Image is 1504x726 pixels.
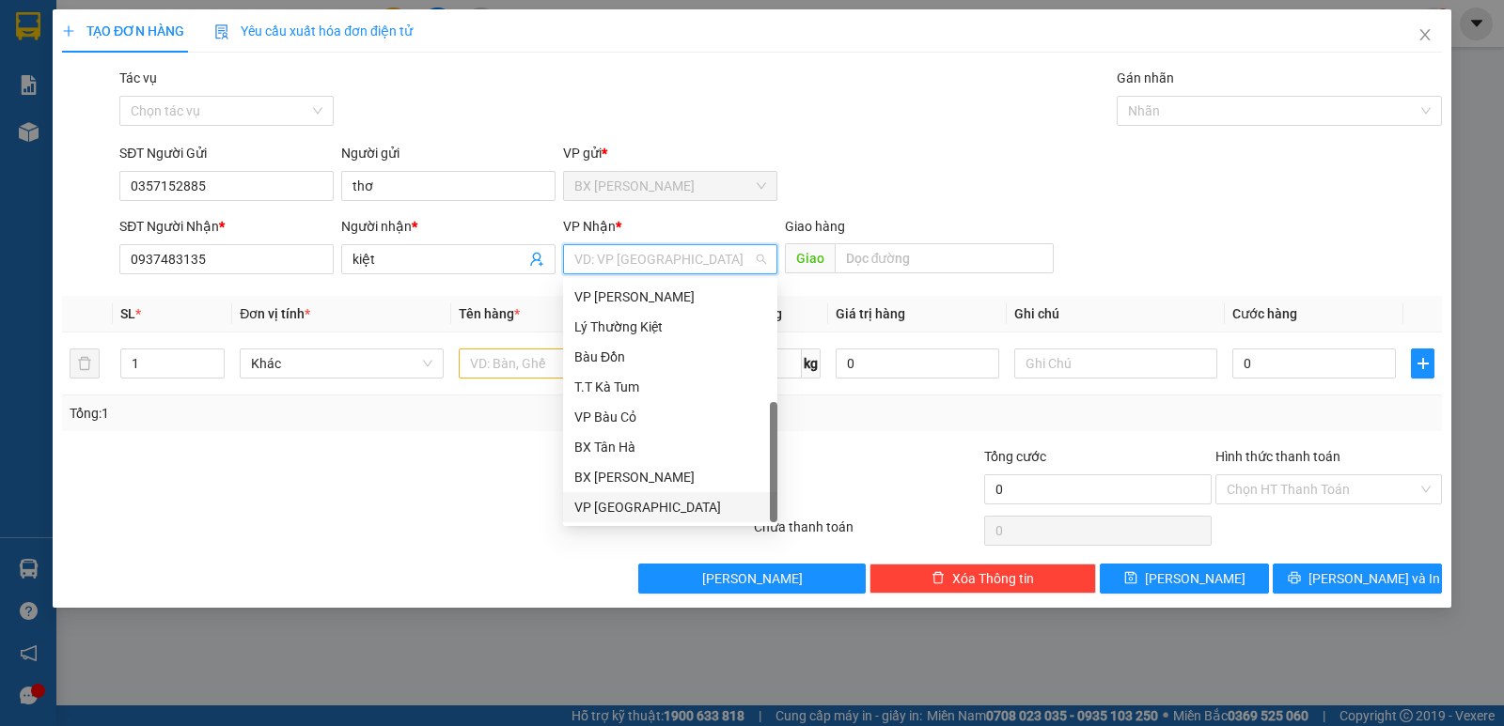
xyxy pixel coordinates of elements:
[16,18,45,38] span: Gửi:
[529,252,544,267] span: user-add
[16,16,166,61] div: BX [PERSON_NAME]
[574,286,766,307] div: VP [PERSON_NAME]
[932,571,945,586] span: delete
[251,349,431,378] span: Khác
[1411,348,1434,378] button: plus
[1308,568,1440,589] span: [PERSON_NAME] và In
[62,24,75,38] span: plus
[119,216,334,237] div: SĐT Người Nhận
[180,16,331,39] div: An Sương
[1273,564,1442,594] button: printer[PERSON_NAME] và In
[1100,564,1269,594] button: save[PERSON_NAME]
[563,372,777,402] div: T.T Kà Tum
[341,216,556,237] div: Người nhận
[180,18,225,38] span: Nhận:
[574,407,766,427] div: VP Bàu Cỏ
[574,317,766,337] div: Lý Thường Kiệt
[1124,571,1137,586] span: save
[563,219,616,234] span: VP Nhận
[1117,70,1174,85] label: Gán nhãn
[835,243,1055,273] input: Dọc đường
[1014,348,1217,378] input: Ghi Chú
[16,84,166,110] div: 0969029817
[1412,356,1433,371] span: plus
[119,143,334,163] div: SĐT Người Gửi
[119,70,157,85] label: Tác vụ
[180,61,331,87] div: 0868758712
[214,23,413,39] span: Yêu cầu xuất hóa đơn điện tử
[574,172,766,200] span: BX Tân Châu
[1232,306,1297,321] span: Cước hàng
[14,121,169,144] div: 30.000
[984,449,1046,464] span: Tổng cước
[563,492,777,522] div: VP Ninh Sơn
[120,306,135,321] span: SL
[702,568,803,589] span: [PERSON_NAME]
[574,347,766,367] div: Bàu Đồn
[563,312,777,342] div: Lý Thường Kiệt
[214,24,229,39] img: icon
[574,497,766,517] div: VP [GEOGRAPHIC_DATA]
[240,306,310,321] span: Đơn vị tính
[1399,9,1451,62] button: Close
[802,348,821,378] span: kg
[459,306,520,321] span: Tên hàng
[1145,568,1245,589] span: [PERSON_NAME]
[70,348,100,378] button: delete
[563,432,777,462] div: BX Tân Hà
[341,143,556,163] div: Người gửi
[1418,27,1433,42] span: close
[62,23,184,39] span: TẠO ĐƠN HÀNG
[16,61,166,84] div: NK VIỆT ĐỨC
[1215,449,1340,464] label: Hình thức thanh toán
[14,123,43,143] span: CR :
[563,462,777,492] div: BX Tân Châu
[459,348,662,378] input: VD: Bàn, Ghế
[574,437,766,457] div: BX Tân Hà
[70,403,582,424] div: Tổng: 1
[1288,571,1301,586] span: printer
[785,219,845,234] span: Giao hàng
[180,39,331,61] div: LABO ANH THƯ
[563,342,777,372] div: Bàu Đồn
[1007,296,1225,332] th: Ghi chú
[638,564,865,594] button: [PERSON_NAME]
[785,243,835,273] span: Giao
[952,568,1034,589] span: Xóa Thông tin
[574,467,766,487] div: BX [PERSON_NAME]
[836,306,905,321] span: Giá trị hàng
[574,377,766,397] div: T.T Kà Tum
[869,564,1096,594] button: deleteXóa Thông tin
[836,348,999,378] input: 0
[563,282,777,312] div: VP Tân Bình
[563,143,777,163] div: VP gửi
[752,517,982,549] div: Chưa thanh toán
[563,402,777,432] div: VP Bàu Cỏ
